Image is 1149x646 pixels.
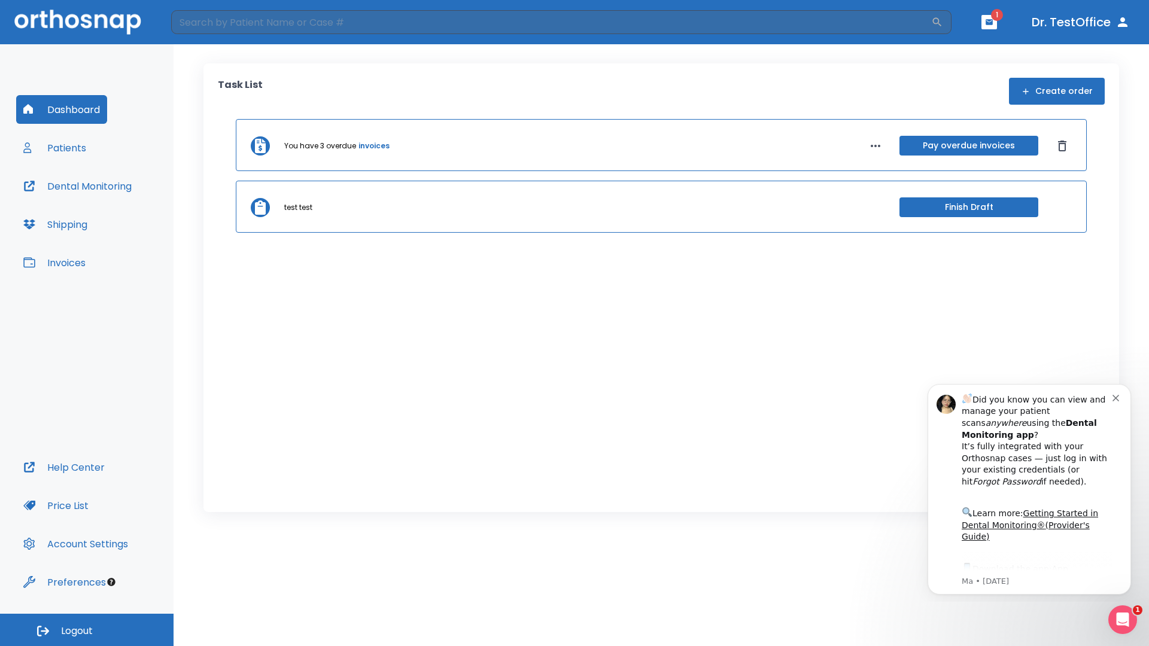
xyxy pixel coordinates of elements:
[16,453,112,482] button: Help Center
[1027,11,1135,33] button: Dr. TestOffice
[910,373,1149,602] iframe: Intercom notifications message
[358,141,390,151] a: invoices
[171,10,931,34] input: Search by Patient Name or Case #
[218,78,263,105] p: Task List
[106,577,117,587] div: Tooltip anchor
[16,210,95,239] button: Shipping
[16,172,139,200] button: Dental Monitoring
[14,10,141,34] img: Orthosnap
[284,202,312,213] p: test test
[52,188,203,249] div: Download the app: | ​ Let us know if you need help getting started!
[16,491,96,520] button: Price List
[16,248,93,277] button: Invoices
[16,568,113,596] button: Preferences
[1009,78,1105,105] button: Create order
[52,191,159,212] a: App Store
[16,529,135,558] button: Account Settings
[1108,605,1137,634] iframe: Intercom live chat
[1053,136,1072,156] button: Dismiss
[1133,605,1142,615] span: 1
[16,95,107,124] button: Dashboard
[61,624,93,638] span: Logout
[16,133,93,162] button: Patients
[899,136,1038,156] button: Pay overdue invoices
[284,141,356,151] p: You have 3 overdue
[203,19,212,28] button: Dismiss notification
[899,197,1038,217] button: Finish Draft
[52,203,203,214] p: Message from Ma, sent 6w ago
[991,9,1003,21] span: 1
